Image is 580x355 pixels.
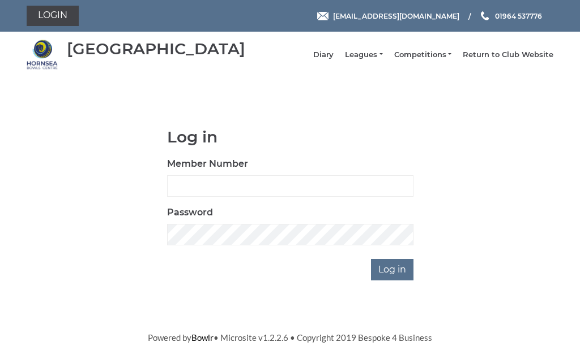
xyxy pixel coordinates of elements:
input: Log in [371,259,413,280]
a: Email [EMAIL_ADDRESS][DOMAIN_NAME] [317,11,459,21]
img: Phone us [481,11,489,20]
a: Login [27,6,79,26]
a: Leagues [345,50,382,60]
img: Hornsea Bowls Centre [27,39,58,70]
label: Member Number [167,157,248,171]
span: [EMAIL_ADDRESS][DOMAIN_NAME] [333,11,459,20]
span: 01964 537776 [495,11,542,20]
label: Password [167,206,213,219]
a: Return to Club Website [463,50,553,60]
a: Phone us 01964 537776 [479,11,542,21]
span: Powered by • Microsite v1.2.2.6 • Copyright 2019 Bespoke 4 Business [148,332,432,343]
h1: Log in [167,128,413,146]
div: [GEOGRAPHIC_DATA] [67,40,245,58]
a: Diary [313,50,334,60]
img: Email [317,12,329,20]
a: Competitions [394,50,451,60]
a: Bowlr [191,332,214,343]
